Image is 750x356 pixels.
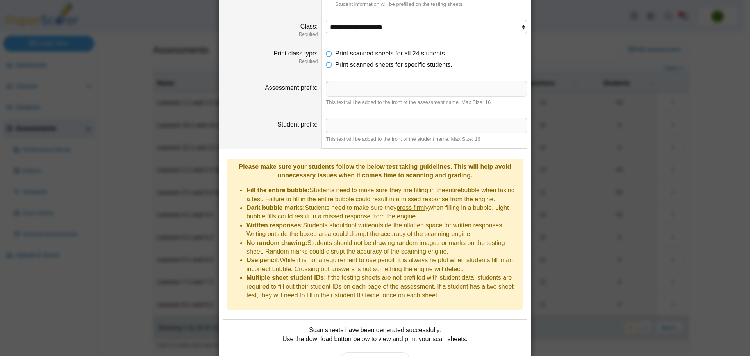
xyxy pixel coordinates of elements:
b: Please make sure your students follow the below test taking guidelines. This will help avoid unne... [239,163,511,179]
u: not write [348,222,371,229]
li: While it is not a requirement to use pencil, it is always helpful when students fill in an incorr... [246,256,519,274]
div: This text will be added to the front of the assessment name. Max Size: 16 [326,99,527,106]
b: Fill the entire bubble: [246,187,310,193]
span: Print scanned sheets for specific students. [335,61,452,68]
span: Print scanned sheets for all 24 students. [335,50,446,57]
b: Use pencil: [246,257,280,263]
u: press firmly [396,204,429,211]
label: Class [300,23,318,30]
li: Students should outside the allotted space for written responses. Writing outside the boxed area ... [246,221,519,239]
label: Student prefix [277,121,318,128]
div: This text will be added to the front of the student name. Max Size: 16 [326,136,527,143]
b: No random drawing: [246,240,307,246]
b: Multiple sheet student IDs: [246,274,326,281]
b: Written responses: [246,222,303,229]
dfn: Required [223,58,318,65]
li: If the testing sheets are not prefilled with student data, students are required to fill out thei... [246,274,519,300]
u: entire [445,187,461,193]
dfn: Required [223,31,318,38]
li: Students should not be drawing random images or marks on the testing sheet. Random marks could di... [246,239,519,256]
b: Dark bubble marks: [246,204,305,211]
label: Print class type [273,50,318,57]
label: Assessment prefix [265,84,318,91]
dfn: Student information will be prefilled on the testing sheets. [335,1,527,8]
li: Students need to make sure they when filling in a bubble. Light bubble fills could result in a mi... [246,204,519,221]
li: Students need to make sure they are filling in the bubble when taking a test. Failure to fill in ... [246,186,519,204]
